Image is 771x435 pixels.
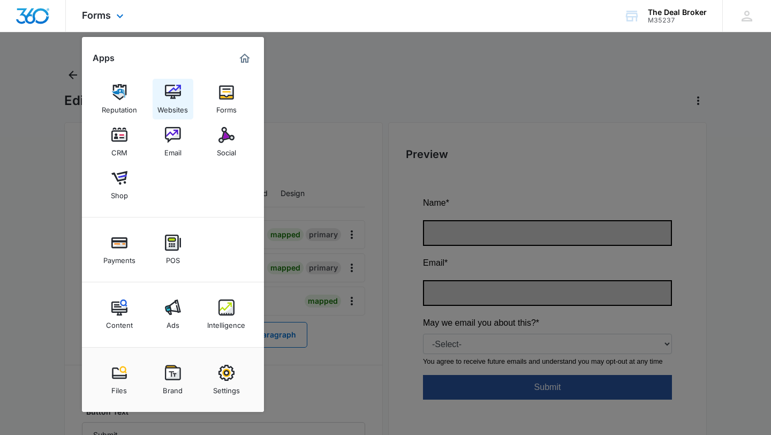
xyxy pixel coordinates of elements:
[206,294,247,335] a: Intelligence
[163,381,183,395] div: Brand
[99,359,140,400] a: Files
[102,100,137,114] div: Reputation
[153,122,193,162] a: Email
[111,381,127,395] div: Files
[99,79,140,119] a: Reputation
[236,50,253,67] a: Marketing 360® Dashboard
[153,79,193,119] a: Websites
[103,251,135,265] div: Payments
[164,143,182,157] div: Email
[111,186,138,195] span: Submit
[217,143,236,157] div: Social
[111,143,127,157] div: CRM
[206,122,247,162] a: Social
[206,79,247,119] a: Forms
[99,294,140,335] a: Content
[216,100,237,114] div: Forms
[206,359,247,400] a: Settings
[82,10,111,21] span: Forms
[153,359,193,400] a: Brand
[93,53,115,63] h2: Apps
[153,294,193,335] a: Ads
[99,164,140,205] a: Shop
[106,316,133,329] div: Content
[153,229,193,270] a: POS
[99,229,140,270] a: Payments
[648,17,707,24] div: account id
[166,251,180,265] div: POS
[99,122,140,162] a: CRM
[213,381,240,395] div: Settings
[111,186,128,200] div: Shop
[167,316,179,329] div: Ads
[157,100,188,114] div: Websites
[648,8,707,17] div: account name
[207,316,245,329] div: Intelligence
